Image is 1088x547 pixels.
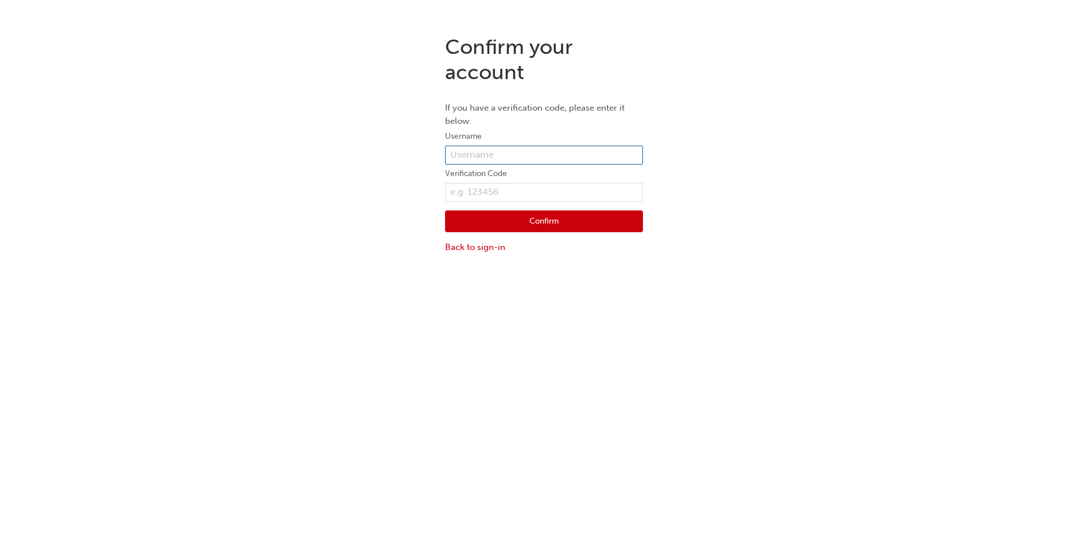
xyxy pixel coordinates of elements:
h1: Confirm your account [445,34,643,84]
input: Username [445,146,643,165]
label: Username [445,130,643,143]
input: e.g. 123456 [445,183,643,202]
button: Confirm [445,210,643,232]
a: Back to sign-in [445,241,643,254]
p: If you have a verification code, please enter it below. [445,101,643,127]
label: Verification Code [445,167,643,181]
